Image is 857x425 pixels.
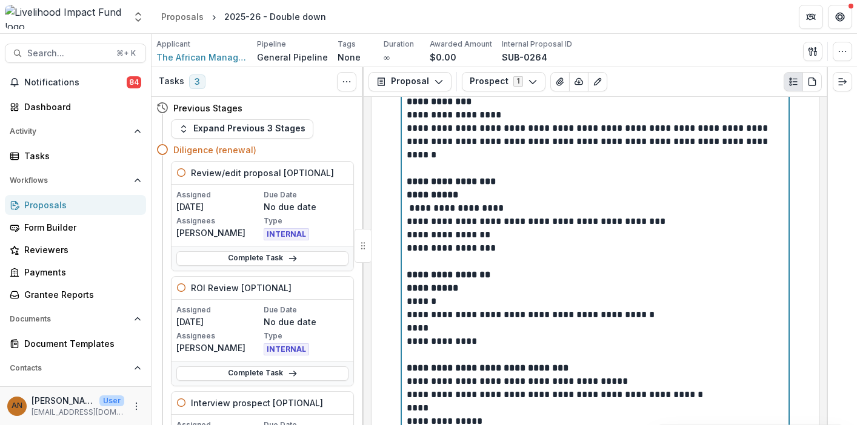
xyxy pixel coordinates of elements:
p: No due date [264,315,348,328]
button: Open Contacts [5,358,146,378]
button: Expand Previous 3 Stages [171,119,313,139]
span: Search... [27,48,109,59]
a: Grantee Reports [5,285,146,305]
button: Toggle View Cancelled Tasks [337,72,356,91]
p: Type [264,331,348,341]
p: ∞ [384,51,390,64]
div: Payments [24,266,136,278]
button: Prospect1 [462,72,545,91]
a: Grantees [5,383,146,403]
p: Assigned [176,305,261,315]
button: Get Help [828,5,852,29]
span: INTERNAL [264,343,309,355]
button: Open entity switcher [130,5,147,29]
div: Amolo Ng'weno [12,402,22,410]
div: ⌘ + K [114,47,138,60]
p: Type [264,216,348,226]
button: More [129,399,144,413]
a: Proposals [5,195,146,215]
div: Document Templates [24,337,136,350]
span: Contacts [10,364,129,372]
h4: Diligence (renewal) [173,143,256,156]
p: [PERSON_NAME] [176,226,261,239]
a: Complete Task [176,366,348,381]
p: Tags [338,39,356,50]
p: Duration [384,39,414,50]
div: Dashboard [24,100,136,113]
p: General Pipeline [257,51,328,64]
div: Grantee Reports [24,288,136,301]
p: User [99,395,124,406]
h5: ROI Review [OPTIONAL] [191,282,292,294]
button: Edit as form [588,72,607,91]
button: Proposal [368,72,452,91]
button: Notifications84 [5,73,146,92]
p: Internal Proposal ID [502,39,572,50]
span: INTERNAL [264,228,309,240]
p: [PERSON_NAME] [32,394,95,407]
h5: Interview prospect [OPTIONAL] [191,397,323,409]
nav: breadcrumb [156,8,331,25]
span: Notifications [24,77,127,88]
a: Form Builder [5,217,146,237]
p: No due date [264,200,348,213]
div: Form Builder [24,221,136,234]
p: [EMAIL_ADDRESS][DOMAIN_NAME] [32,407,124,418]
p: Pipeline [257,39,286,50]
p: Assignees [176,331,261,341]
button: Expand right [833,72,852,91]
button: Open Documents [5,309,146,329]
button: Open Workflows [5,171,146,190]
button: Plaintext view [784,72,803,91]
p: [DATE] [176,200,261,213]
div: Proposals [161,10,204,23]
h4: Previous Stages [173,102,242,114]
span: Activity [10,127,129,136]
p: [PERSON_NAME] [176,341,261,354]
a: Complete Task [176,251,348,266]
button: Search... [5,44,146,63]
p: Assignees [176,216,261,226]
p: Applicant [156,39,190,50]
a: Proposals [156,8,208,25]
p: Awarded Amount [430,39,492,50]
a: Reviewers [5,240,146,260]
p: None [338,51,361,64]
p: $0.00 [430,51,456,64]
div: 2025-26 - Double down [224,10,326,23]
span: 84 [127,76,141,88]
img: Livelihood Impact Fund logo [5,5,125,29]
span: Documents [10,315,129,323]
a: Payments [5,262,146,282]
button: Partners [799,5,823,29]
p: [DATE] [176,315,261,328]
p: Assigned [176,189,261,200]
a: Document Templates [5,334,146,354]
button: View Attached Files [550,72,570,91]
span: 3 [189,74,205,89]
h3: Tasks [159,76,184,87]
div: Tasks [24,150,136,162]
p: Due Date [264,305,348,315]
h5: Review/edit proposal [OPTIONAL] [191,166,334,179]
p: Due Date [264,189,348,200]
a: The African Management Institute (AMI) [156,51,247,64]
div: Reviewers [24,243,136,256]
button: PDF view [802,72,822,91]
p: SUB-0264 [502,51,547,64]
div: Proposals [24,199,136,211]
span: Workflows [10,176,129,185]
button: Open Activity [5,122,146,141]
a: Tasks [5,146,146,166]
a: Dashboard [5,97,146,117]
